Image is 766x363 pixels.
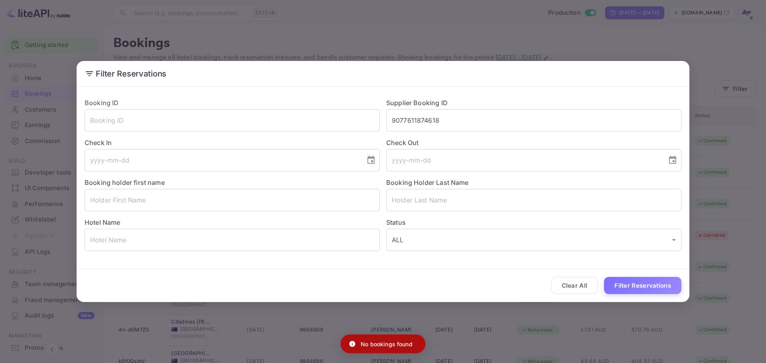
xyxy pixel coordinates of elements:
input: Booking ID [85,109,380,131]
label: Booking holder first name [85,179,165,186]
label: Check Out [386,138,681,147]
input: Hotel Name [85,229,380,251]
input: Holder Last Name [386,189,681,211]
button: Choose date [363,152,379,168]
input: yyyy-mm-dd [386,149,661,171]
button: Choose date [665,152,681,168]
label: Check In [85,138,380,147]
label: Supplier Booking ID [386,99,448,107]
button: Clear All [551,277,598,294]
div: ALL [386,229,681,251]
label: Status [386,218,681,227]
input: Supplier Booking ID [386,109,681,131]
p: No bookings found [361,340,413,348]
button: Filter Reservations [604,277,681,294]
label: Booking ID [85,99,119,107]
input: Holder First Name [85,189,380,211]
label: Hotel Name [85,218,120,226]
label: Booking Holder Last Name [386,179,469,186]
h2: Filter Reservations [77,61,689,86]
input: yyyy-mm-dd [85,149,360,171]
